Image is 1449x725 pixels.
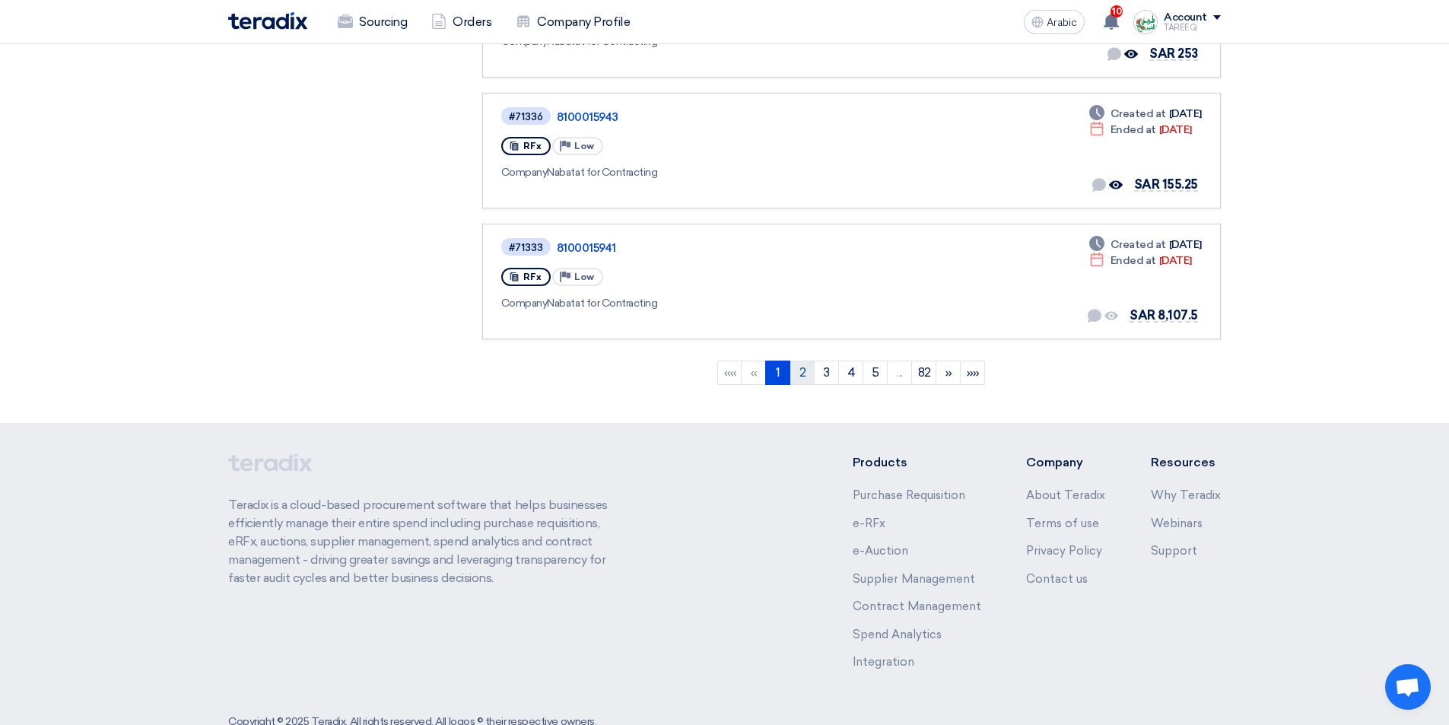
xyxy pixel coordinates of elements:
[853,517,885,530] a: e-RFx
[872,365,879,380] font: 5
[945,365,952,380] font: »
[824,365,830,380] font: 3
[482,355,1221,393] ngb-pagination: Default pagination
[853,599,981,613] a: Contract Management
[1111,123,1156,136] font: Ended at
[853,544,908,558] a: e-Auction
[863,361,888,385] a: 5
[838,361,863,385] a: 4
[847,365,856,380] font: 4
[790,361,815,385] a: 2
[1169,238,1202,251] font: [DATE]
[453,14,491,29] font: Orders
[799,365,806,380] font: 2
[1024,10,1085,34] button: Arabic
[765,361,790,385] a: 1
[853,488,965,502] a: Purchase Requisition
[557,241,937,255] a: 8100015941
[547,297,657,310] font: Nabatat for Contracting
[814,361,839,385] a: 3
[1130,308,1198,323] font: SAR 8,107.5
[911,361,936,385] a: 82
[1111,254,1156,267] font: Ended at
[1111,238,1166,251] font: Created at
[853,455,907,469] font: Products
[960,361,985,385] a: Last
[419,5,504,39] a: Orders
[1159,123,1192,136] font: [DATE]
[1164,11,1207,24] font: Account
[501,166,548,179] font: Company
[1047,16,1077,29] font: Arabic
[1149,46,1198,61] font: SAR 253
[501,297,548,310] font: Company
[1151,455,1215,469] font: Resources
[853,572,975,586] a: Supplier Management
[1169,107,1202,120] font: [DATE]
[1134,177,1198,192] font: SAR 155.25
[523,272,542,282] font: RFx
[918,365,931,380] font: 82
[326,5,419,39] a: Sourcing
[509,111,543,122] font: #71336
[853,655,914,669] a: Integration
[228,12,307,30] img: Teradix logo
[1111,107,1166,120] font: Created at
[1026,544,1102,558] a: Privacy Policy
[1151,544,1197,558] a: Support
[1151,488,1221,502] a: Why Teradix
[359,14,407,29] font: Sourcing
[228,498,608,585] font: Teradix is ​​a cloud-based procurement software that helps businesses efficiently manage their en...
[557,241,616,255] font: 8100015941
[547,166,657,179] font: Nabatat for Contracting
[936,361,961,385] a: Next
[1164,23,1196,33] font: TAREEQ
[1026,488,1105,502] a: About Teradix
[537,14,630,29] font: Company Profile
[967,365,980,380] font: »»
[1385,664,1431,710] div: Open chat
[1026,517,1099,530] a: Terms of use
[574,141,594,151] font: Low
[1159,254,1192,267] font: [DATE]
[1026,455,1083,469] font: Company
[509,242,543,253] font: #71333
[776,365,780,380] font: 1
[523,141,542,151] font: RFx
[853,628,942,641] a: Spend Analytics
[557,110,937,124] a: 8100015943
[1112,6,1122,17] font: 10
[1151,517,1203,530] a: Webinars
[557,110,618,124] font: 8100015943
[574,272,594,282] font: Low
[1133,10,1158,34] img: Screenshot___1727703618088.png
[1026,572,1088,586] a: Contact us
